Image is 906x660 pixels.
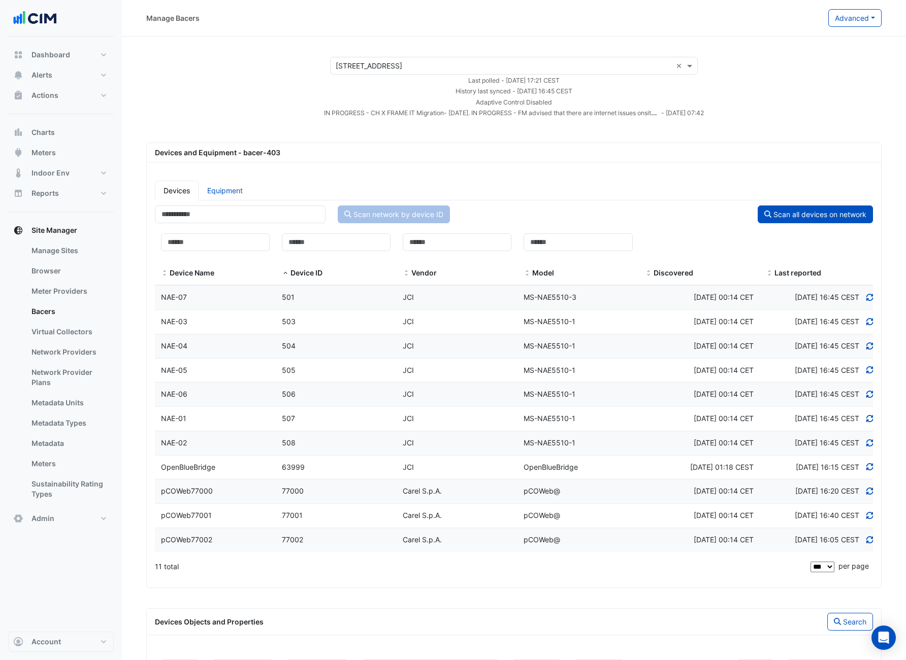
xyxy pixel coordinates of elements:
[290,268,322,277] span: Device ID
[170,268,214,277] span: Device Name
[8,143,114,163] button: Meters
[403,438,414,447] span: JCI
[532,268,554,277] span: Model
[282,511,303,519] span: 77001
[524,317,575,326] span: MS-NAE5510-1
[23,413,114,433] a: Metadata Types
[8,163,114,183] button: Indoor Env
[403,366,414,374] span: JCI
[403,535,442,544] span: Carel S.p.A.
[31,168,70,178] span: Indoor Env
[161,366,187,374] span: NAE-05
[13,90,23,100] app-icon: Actions
[524,341,575,350] span: MS-NAE5510-1
[694,414,754,423] span: Mon 02-Nov-2020 10:14 AEDT
[23,474,114,504] a: Sustainability Rating Types
[865,317,875,326] a: Refresh
[795,390,859,398] span: Discovered at
[282,414,295,423] span: 507
[282,535,303,544] span: 77002
[282,463,305,471] span: 63999
[403,341,414,350] span: JCI
[155,181,199,200] a: Devices
[161,317,187,326] span: NAE-03
[676,60,685,71] span: Clear
[23,433,114,454] a: Metadata
[161,341,187,350] span: NAE-04
[282,438,296,447] span: 508
[31,50,70,60] span: Dashboard
[161,293,187,301] span: NAE-07
[403,269,410,277] span: Vendor
[23,342,114,362] a: Network Providers
[161,487,213,495] span: pCOWeb77000
[23,240,114,261] a: Manage Sites
[8,122,114,143] button: Charts
[476,98,552,106] small: Adaptive Control Disabled
[795,366,859,374] span: Discovered at
[795,535,859,544] span: Discovered at
[31,637,61,647] span: Account
[694,293,754,301] span: Mon 02-Nov-2020 10:14 AEDT
[155,617,264,626] span: Devices Objects and Properties
[524,414,575,423] span: MS-NAE5510-1
[31,127,55,137] span: Charts
[694,535,754,544] span: Mon 02-Nov-2020 10:14 AEDT
[161,390,187,398] span: NAE-06
[282,366,296,374] span: 505
[795,511,859,519] span: Discovered at
[13,188,23,198] app-icon: Reports
[403,293,414,301] span: JCI
[661,109,704,117] small: - [DATE] 07:42
[13,50,23,60] app-icon: Dashboard
[149,147,879,158] div: Devices and Equipment - bacer-403
[468,77,560,84] small: Wed 01-Oct-2025 01:21 AEST
[524,535,560,544] span: pCOWeb@
[161,438,187,447] span: NAE-02
[694,317,754,326] span: Mon 02-Nov-2020 10:14 AEDT
[524,293,576,301] span: MS-NAE5510-3
[146,13,200,23] div: Manage Bacers
[828,9,882,27] button: Advanced
[161,269,168,277] span: Device Name
[282,341,296,350] span: 504
[758,205,873,223] button: Scan all devices on network
[865,438,875,447] a: Refresh
[282,293,295,301] span: 501
[456,87,572,95] small: Wed 01-Oct-2025 00:45 AEST
[324,108,842,117] small: IN PROGRESS - CH X FRAME IT Migration- [DATE]. IN PROGRESS - FM advised that there are internet i...
[524,269,531,277] span: Model
[8,220,114,240] button: Site Manager
[403,317,414,326] span: JCI
[865,414,875,423] a: Refresh
[795,317,859,326] span: Discovered at
[12,8,58,28] img: Company Logo
[282,390,296,398] span: 506
[694,487,754,495] span: Mon 02-Nov-2020 10:14 AEDT
[155,554,808,579] div: 11 total
[865,341,875,350] a: Refresh
[23,281,114,301] a: Meter Providers
[524,487,560,495] span: pCOWeb@
[795,438,859,447] span: Discovered at
[31,70,52,80] span: Alerts
[8,240,114,508] div: Site Manager
[865,487,875,495] a: Refresh
[524,511,560,519] span: pCOWeb@
[8,508,114,529] button: Admin
[694,511,754,519] span: Mon 02-Nov-2020 10:14 AEDT
[827,613,873,631] button: Search
[13,70,23,80] app-icon: Alerts
[13,127,23,137] app-icon: Charts
[865,293,875,301] a: Refresh
[8,183,114,203] button: Reports
[524,366,575,374] span: MS-NAE5510-1
[23,393,114,413] a: Metadata Units
[8,632,114,652] button: Account
[865,535,875,544] a: Refresh
[23,322,114,342] a: Virtual Collectors
[524,463,578,471] span: OpenBlueBridge
[8,65,114,85] button: Alerts
[403,463,414,471] span: JCI
[795,293,859,301] span: Discovered at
